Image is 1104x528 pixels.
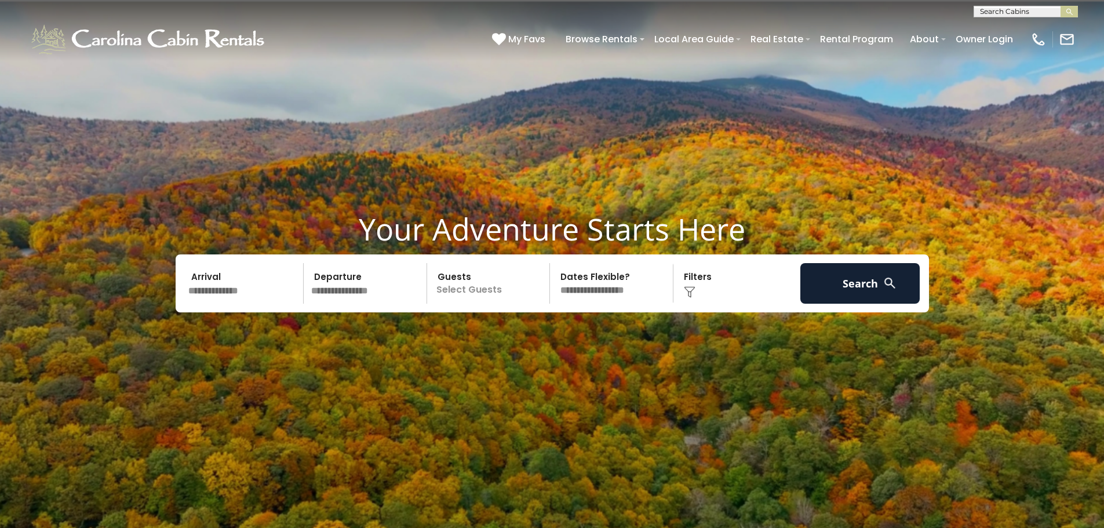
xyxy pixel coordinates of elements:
[814,29,899,49] a: Rental Program
[1030,31,1047,48] img: phone-regular-white.png
[1059,31,1075,48] img: mail-regular-white.png
[508,32,545,46] span: My Favs
[883,276,897,290] img: search-regular-white.png
[950,29,1019,49] a: Owner Login
[745,29,809,49] a: Real Estate
[431,263,550,304] p: Select Guests
[684,286,695,298] img: filter--v1.png
[648,29,739,49] a: Local Area Guide
[492,32,548,47] a: My Favs
[800,263,920,304] button: Search
[904,29,945,49] a: About
[29,22,269,57] img: White-1-1-2.png
[9,211,1095,247] h1: Your Adventure Starts Here
[560,29,643,49] a: Browse Rentals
